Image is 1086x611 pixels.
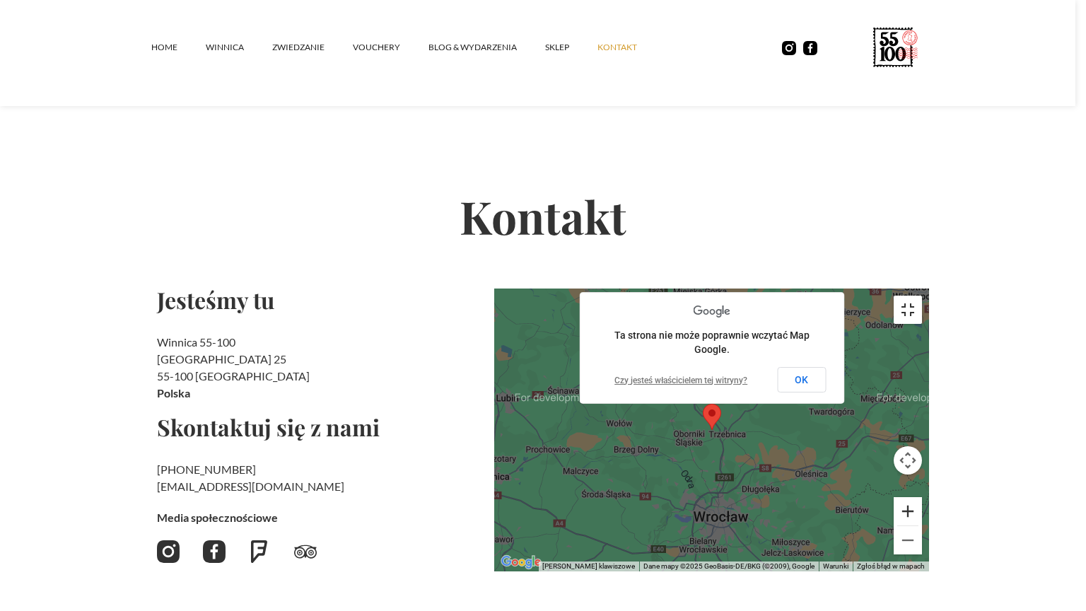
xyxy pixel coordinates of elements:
[777,367,826,392] button: OK
[157,144,929,289] h2: Kontakt
[823,562,848,570] a: Warunki (otwiera się w nowej karcie)
[614,330,810,355] span: Ta strona nie może poprawnie wczytać Map Google.
[151,26,206,69] a: Home
[703,404,721,430] div: Map pin
[428,26,545,69] a: Blog & Wydarzenia
[597,26,665,69] a: kontakt
[157,511,278,524] strong: Media społecznościowe
[498,553,544,571] img: Google
[157,386,190,400] strong: Polska
[157,479,344,493] a: [EMAIL_ADDRESS][DOMAIN_NAME]
[272,26,353,69] a: ZWIEDZANIE
[157,461,483,495] h2: ‍
[894,296,922,324] button: Włącz widok pełnoekranowy
[643,562,814,570] span: Dane mapy ©2025 GeoBasis-DE/BKG (©2009), Google
[542,561,635,571] button: Skróty klawiszowe
[894,526,922,554] button: Pomniejsz
[206,26,272,69] a: winnica
[894,446,922,475] button: Sterowanie kamerą na mapie
[857,562,925,570] a: Zgłoś błąd w mapach
[157,462,256,476] a: [PHONE_NUMBER]
[353,26,428,69] a: vouchery
[157,416,483,438] h2: Skontaktuj się z nami
[545,26,597,69] a: SKLEP
[498,553,544,571] a: Pokaż ten obszar w Mapach Google (otwiera się w nowym oknie)
[614,376,747,385] a: Czy jesteś właścicielem tej witryny?
[157,289,483,311] h2: Jesteśmy tu
[157,334,483,402] h2: Winnica 55-100 [GEOGRAPHIC_DATA] 25 55-100 [GEOGRAPHIC_DATA]
[894,497,922,525] button: Powiększ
